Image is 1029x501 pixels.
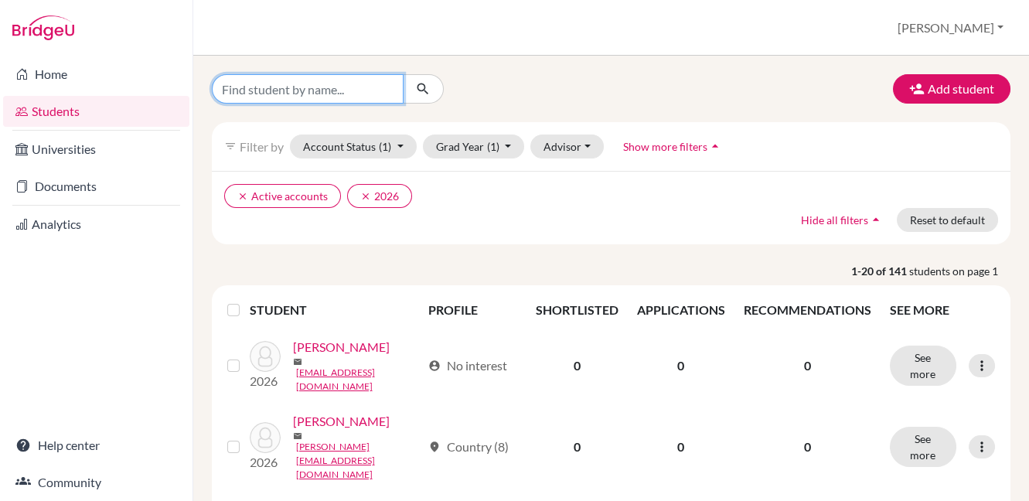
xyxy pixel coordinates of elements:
a: Home [3,59,189,90]
img: Abdelmoneim, Ahmed [250,422,281,453]
button: See more [890,346,956,386]
th: SEE MORE [881,291,1004,329]
a: [PERSON_NAME] [293,338,390,356]
th: SHORTLISTED [526,291,628,329]
input: Find student by name... [212,74,404,104]
a: Students [3,96,189,127]
p: 0 [744,356,871,375]
td: 0 [628,329,734,403]
a: [PERSON_NAME][EMAIL_ADDRESS][DOMAIN_NAME] [296,440,422,482]
i: clear [237,191,248,202]
span: (1) [487,140,499,153]
p: 2026 [250,453,281,472]
a: Analytics [3,209,189,240]
button: Add student [893,74,1010,104]
button: See more [890,427,956,467]
i: clear [360,191,371,202]
a: Help center [3,430,189,461]
th: RECOMMENDATIONS [734,291,881,329]
button: clear2026 [347,184,412,208]
th: PROFILE [419,291,526,329]
span: mail [293,357,302,366]
a: Documents [3,171,189,202]
span: mail [293,431,302,441]
img: Bridge-U [12,15,74,40]
span: (1) [379,140,391,153]
a: Universities [3,134,189,165]
th: STUDENT [250,291,420,329]
th: APPLICATIONS [628,291,734,329]
span: Show more filters [623,140,707,153]
span: Filter by [240,139,284,154]
a: Community [3,467,189,498]
span: students on page 1 [909,263,1010,279]
span: account_circle [428,360,441,372]
span: Hide all filters [801,213,868,227]
i: arrow_drop_up [868,212,884,227]
button: Account Status(1) [290,135,417,158]
td: 0 [526,329,628,403]
div: No interest [428,356,507,375]
button: clearActive accounts [224,184,341,208]
button: [PERSON_NAME] [891,13,1010,43]
td: 0 [628,403,734,491]
button: Show more filtersarrow_drop_up [610,135,736,158]
a: [EMAIL_ADDRESS][DOMAIN_NAME] [296,366,422,394]
p: 2026 [250,372,281,390]
button: Hide all filtersarrow_drop_up [788,208,897,232]
img: Abdelgawad, Nour [250,341,281,372]
i: filter_list [224,140,237,152]
span: location_on [428,441,441,453]
button: Advisor [530,135,604,158]
div: Country (8) [428,438,509,456]
button: Reset to default [897,208,998,232]
button: Grad Year(1) [423,135,525,158]
a: [PERSON_NAME] [293,412,390,431]
td: 0 [526,403,628,491]
p: 0 [744,438,871,456]
i: arrow_drop_up [707,138,723,154]
strong: 1-20 of 141 [851,263,909,279]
